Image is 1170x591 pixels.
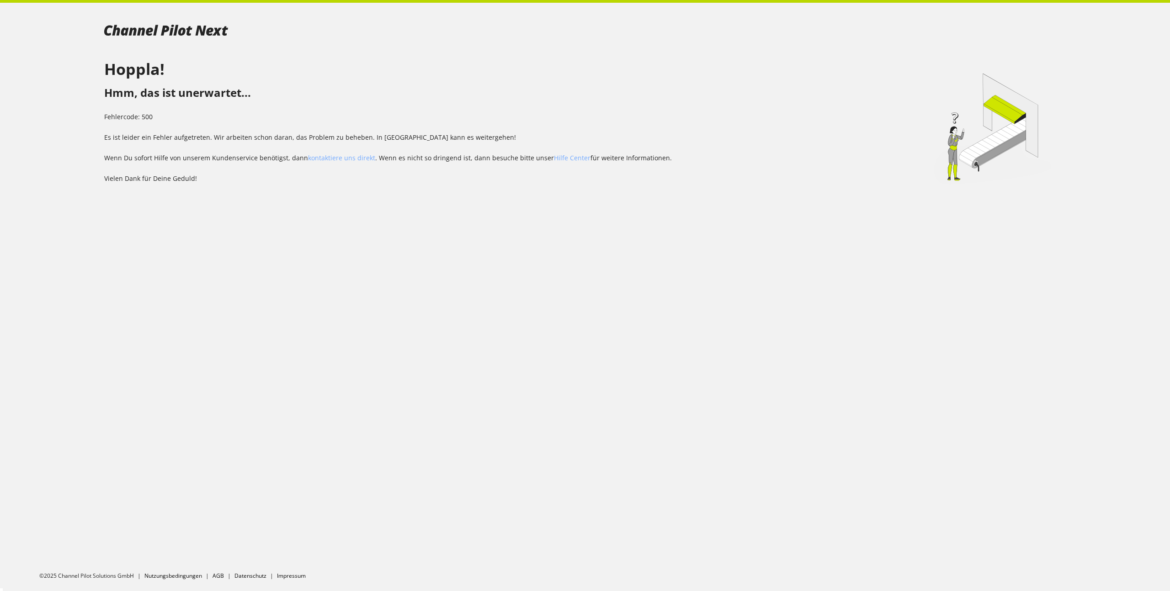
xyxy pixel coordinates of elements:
h2: Hmm, das ist unerwartet... [104,84,672,101]
a: Nutzungsbedingungen [144,572,202,580]
p: Fehlercode: 500 [104,112,672,121]
img: e90d5b77b56c2ba63d8ea669e10db237.svg [929,58,1066,195]
a: Hilfe Center [554,153,590,162]
a: Datenschutz [234,572,266,580]
li: ©2025 Channel Pilot Solutions GmbH [39,572,144,580]
p: Es ist leider ein Fehler aufgetreten. Wir arbeiten schon daran, das Problem zu beheben. In [GEOGR... [104,132,672,142]
p: Wenn Du sofort Hilfe von unserem Kundenservice benötigst, dann . Wenn es nicht so dringend ist, d... [104,153,672,163]
h1: Hoppla! [104,58,672,81]
img: 00fd0c2968333bded0a06517299d5b97.svg [104,25,228,36]
a: Impressum [277,572,306,580]
p: Vielen Dank für Deine Geduld! [104,174,672,183]
a: AGB [213,572,224,580]
a: kontaktiere uns direkt [308,153,375,162]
